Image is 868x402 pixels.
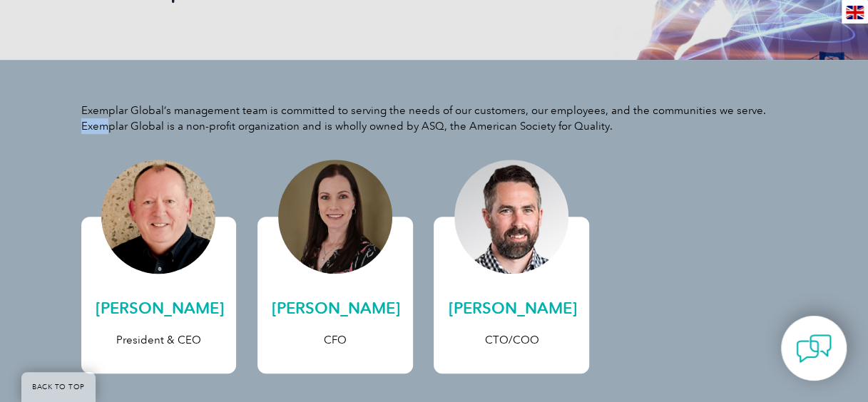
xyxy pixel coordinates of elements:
[448,297,575,320] h2: [PERSON_NAME]
[21,372,96,402] a: BACK TO TOP
[96,332,223,348] p: President & CEO
[81,103,787,134] p: Exemplar Global’s management team is committed to serving the needs of our customers, our employe...
[257,217,413,373] a: [PERSON_NAME] CFO
[448,332,575,348] p: CTO/COO
[434,217,589,373] a: [PERSON_NAME] CTO/COO
[272,332,399,348] p: CFO
[272,297,399,320] h2: [PERSON_NAME]
[796,331,832,366] img: contact-chat.png
[96,297,223,320] h2: [PERSON_NAME]
[81,217,237,373] a: [PERSON_NAME] President & CEO
[846,6,864,19] img: en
